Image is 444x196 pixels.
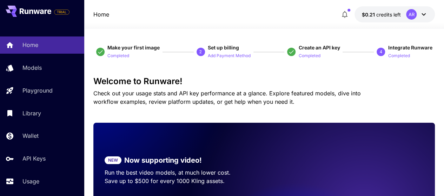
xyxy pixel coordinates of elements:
[54,9,69,15] span: TRIAL
[107,51,129,60] button: Completed
[108,157,118,163] p: NEW
[22,109,41,117] p: Library
[388,45,432,50] span: Integrate Runware
[199,49,202,55] p: 2
[93,10,109,19] a: Home
[298,45,340,50] span: Create an API key
[388,53,410,59] p: Completed
[362,12,376,18] span: $0.21
[93,76,435,86] h3: Welcome to Runware!
[208,51,251,60] button: Add Payment Method
[107,53,129,59] p: Completed
[93,90,361,105] span: Check out your usage stats and API key performance at a glance. Explore featured models, dive int...
[107,45,160,50] span: Make your first image
[54,8,69,16] span: Add your payment card to enable full platform functionality.
[376,12,400,18] span: credits left
[93,10,109,19] nav: breadcrumb
[354,6,435,22] button: $0.211AR
[22,177,39,185] p: Usage
[298,51,320,60] button: Completed
[22,41,38,49] p: Home
[208,45,239,50] span: Set up billing
[362,11,400,18] div: $0.211
[388,51,410,60] button: Completed
[208,53,251,59] p: Add Payment Method
[22,154,46,163] p: API Keys
[124,155,202,165] p: Now supporting video!
[105,168,253,177] p: Run the best video models, at much lower cost.
[22,86,53,95] p: Playground
[22,131,39,140] p: Wallet
[22,63,42,72] p: Models
[298,53,320,59] p: Completed
[406,9,417,20] div: AR
[380,49,382,55] p: 4
[105,177,253,185] p: Save up to $500 for every 1000 Kling assets.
